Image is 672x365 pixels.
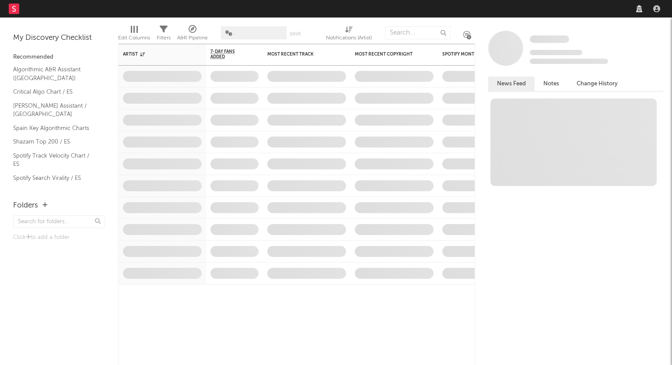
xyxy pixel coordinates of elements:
div: Click to add a folder. [13,232,105,243]
span: Some Artist [530,35,569,43]
button: Save [290,32,301,36]
div: Filters [157,33,171,43]
button: News Feed [488,77,535,91]
a: Some Artist [530,35,569,44]
button: Notes [535,77,568,91]
div: Spotify Monthly Listeners [442,52,508,57]
div: Filters [157,22,171,47]
div: Edit Columns [118,22,150,47]
div: Notifications (Artist) [326,33,372,43]
button: Change History [568,77,626,91]
div: A&R Pipeline [177,22,208,47]
a: Algorithmic A&R Assistant ([GEOGRAPHIC_DATA]) [13,65,96,83]
a: Critical Algo Chart / ES [13,87,96,97]
div: Folders [13,200,38,211]
div: Recommended [13,52,105,63]
a: Spotify Track Velocity Chart / ES [13,151,96,169]
div: Most Recent Track [267,52,333,57]
a: [PERSON_NAME] Assistant / [GEOGRAPHIC_DATA] [13,101,96,119]
span: 7-Day Fans Added [210,49,245,60]
div: A&R Pipeline [177,33,208,43]
a: Shazam Top 200 / ES [13,137,96,147]
span: 0 fans last week [530,59,608,64]
input: Search for folders... [13,215,105,228]
a: Spain Key Algorithmic Charts [13,123,96,133]
div: Artist [123,52,189,57]
div: My Discovery Checklist [13,33,105,43]
span: Tracking Since: [DATE] [530,50,582,55]
a: Spotify Search Virality / ES [13,173,96,183]
input: Search... [385,26,451,39]
div: Edit Columns [118,33,150,43]
div: Most Recent Copyright [355,52,420,57]
div: Notifications (Artist) [326,22,372,47]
